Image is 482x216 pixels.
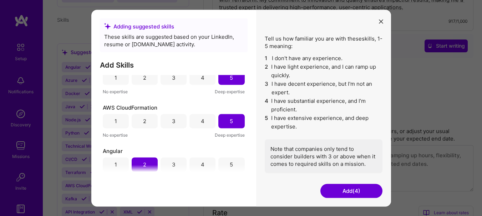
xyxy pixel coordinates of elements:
div: 2 [143,74,146,81]
div: 5 [230,161,233,168]
div: These skills are suggested based on your LinkedIn, resume or [DOMAIN_NAME] activity. [104,33,243,48]
div: 4 [201,74,204,81]
span: AWS CloudFormation [103,104,157,111]
span: Angular [103,147,123,154]
div: 1 [115,161,117,168]
i: icon SuggestedTeams [104,23,111,30]
div: 3 [172,74,176,81]
div: 3 [172,161,176,168]
div: 4 [201,161,204,168]
span: 3 [265,79,269,96]
span: 4 [265,96,269,114]
span: Deep expertise [215,131,245,138]
span: 5 [265,114,269,131]
li: I have light experience, and I can ramp up quickly. [265,62,382,79]
h3: Add Skills [100,60,248,69]
div: 5 [230,74,233,81]
div: 3 [172,117,176,125]
li: I have substantial experience, and I’m proficient. [265,96,382,114]
span: 2 [265,62,269,79]
div: 4 [201,117,204,125]
div: Adding suggested skills [104,22,243,30]
div: 2 [143,161,146,168]
li: I have decent experience, but I'm not an expert. [265,79,382,96]
span: Deep expertise [215,88,245,95]
div: Tell us how familiar you are with these skills , 1-5 meaning: [265,35,382,173]
span: No expertise [103,88,128,95]
div: 5 [230,117,233,125]
div: 1 [115,117,117,125]
button: Add(4) [320,184,382,198]
div: Note that companies only tend to consider builders with 3 or above when it comes to required skil... [265,139,382,173]
div: 2 [143,117,146,125]
span: 1 [265,54,269,62]
div: 1 [115,74,117,81]
li: I have extensive experience, and deep expertise. [265,114,382,131]
div: modal [91,10,391,206]
li: I don't have any experience. [265,54,382,62]
span: No expertise [103,131,128,138]
i: icon Close [379,20,383,24]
